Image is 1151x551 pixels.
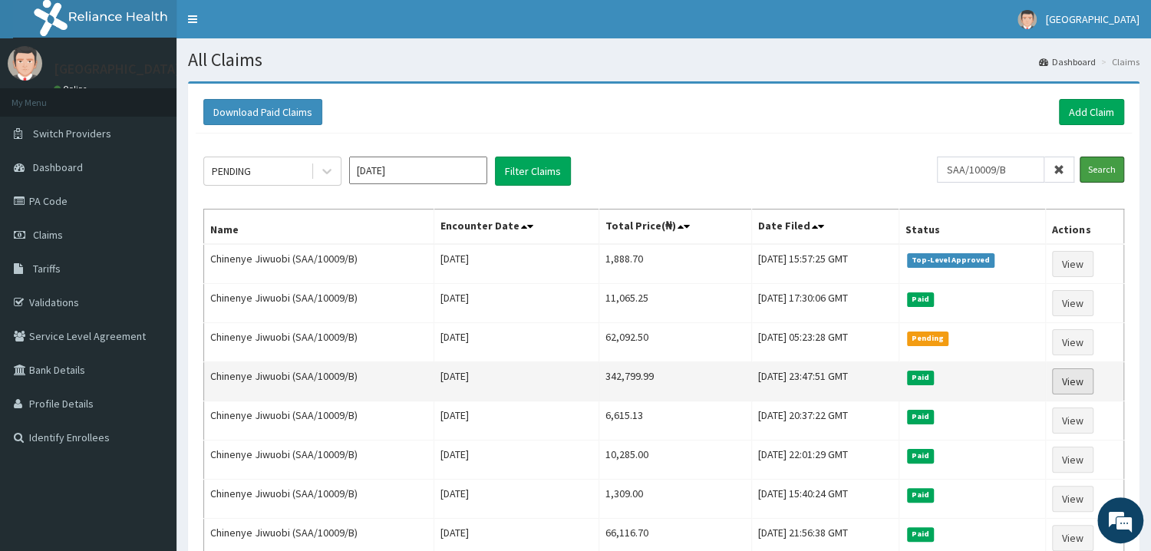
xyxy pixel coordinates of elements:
[204,323,434,362] td: Chinenye Jiwuobi (SAA/10009/B)
[907,332,949,345] span: Pending
[434,401,599,440] td: [DATE]
[751,401,899,440] td: [DATE] 20:37:22 GMT
[599,323,751,362] td: 62,092.50
[54,84,91,94] a: Online
[212,163,251,179] div: PENDING
[599,401,751,440] td: 6,615.13
[204,362,434,401] td: Chinenye Jiwuobi (SAA/10009/B)
[204,401,434,440] td: Chinenye Jiwuobi (SAA/10009/B)
[751,323,899,362] td: [DATE] 05:23:28 GMT
[751,440,899,480] td: [DATE] 22:01:29 GMT
[907,527,935,541] span: Paid
[434,362,599,401] td: [DATE]
[1052,486,1093,512] a: View
[204,480,434,519] td: Chinenye Jiwuobi (SAA/10009/B)
[751,244,899,284] td: [DATE] 15:57:25 GMT
[203,99,322,125] button: Download Paid Claims
[907,371,935,384] span: Paid
[937,157,1044,183] input: Search by HMO ID
[1097,55,1139,68] li: Claims
[434,440,599,480] td: [DATE]
[907,488,935,502] span: Paid
[751,210,899,245] th: Date Filed
[907,449,935,463] span: Paid
[751,362,899,401] td: [DATE] 23:47:51 GMT
[1052,329,1093,355] a: View
[28,77,62,115] img: d_794563401_company_1708531726252_794563401
[1046,12,1139,26] span: [GEOGRAPHIC_DATA]
[599,362,751,401] td: 342,799.99
[89,173,212,328] span: We're online!
[899,210,1045,245] th: Status
[1039,55,1096,68] a: Dashboard
[252,8,289,45] div: Minimize live chat window
[204,440,434,480] td: Chinenye Jiwuobi (SAA/10009/B)
[33,262,61,275] span: Tariffs
[907,253,995,267] span: Top-Level Approved
[1052,447,1093,473] a: View
[434,480,599,519] td: [DATE]
[54,62,180,76] p: [GEOGRAPHIC_DATA]
[1059,99,1124,125] a: Add Claim
[1052,368,1093,394] a: View
[33,160,83,174] span: Dashboard
[434,244,599,284] td: [DATE]
[434,284,599,323] td: [DATE]
[599,440,751,480] td: 10,285.00
[434,323,599,362] td: [DATE]
[1052,290,1093,316] a: View
[599,244,751,284] td: 1,888.70
[1080,157,1124,183] input: Search
[1052,251,1093,277] a: View
[80,86,258,106] div: Chat with us now
[33,127,111,140] span: Switch Providers
[907,410,935,424] span: Paid
[1046,210,1124,245] th: Actions
[599,284,751,323] td: 11,065.25
[1052,407,1093,434] a: View
[1052,525,1093,551] a: View
[599,210,751,245] th: Total Price(₦)
[33,228,63,242] span: Claims
[188,50,1139,70] h1: All Claims
[907,292,935,306] span: Paid
[204,244,434,284] td: Chinenye Jiwuobi (SAA/10009/B)
[599,480,751,519] td: 1,309.00
[8,378,292,432] textarea: Type your message and hit 'Enter'
[751,480,899,519] td: [DATE] 15:40:24 GMT
[349,157,487,184] input: Select Month and Year
[495,157,571,186] button: Filter Claims
[204,284,434,323] td: Chinenye Jiwuobi (SAA/10009/B)
[751,284,899,323] td: [DATE] 17:30:06 GMT
[434,210,599,245] th: Encounter Date
[204,210,434,245] th: Name
[8,46,42,81] img: User Image
[1017,10,1037,29] img: User Image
